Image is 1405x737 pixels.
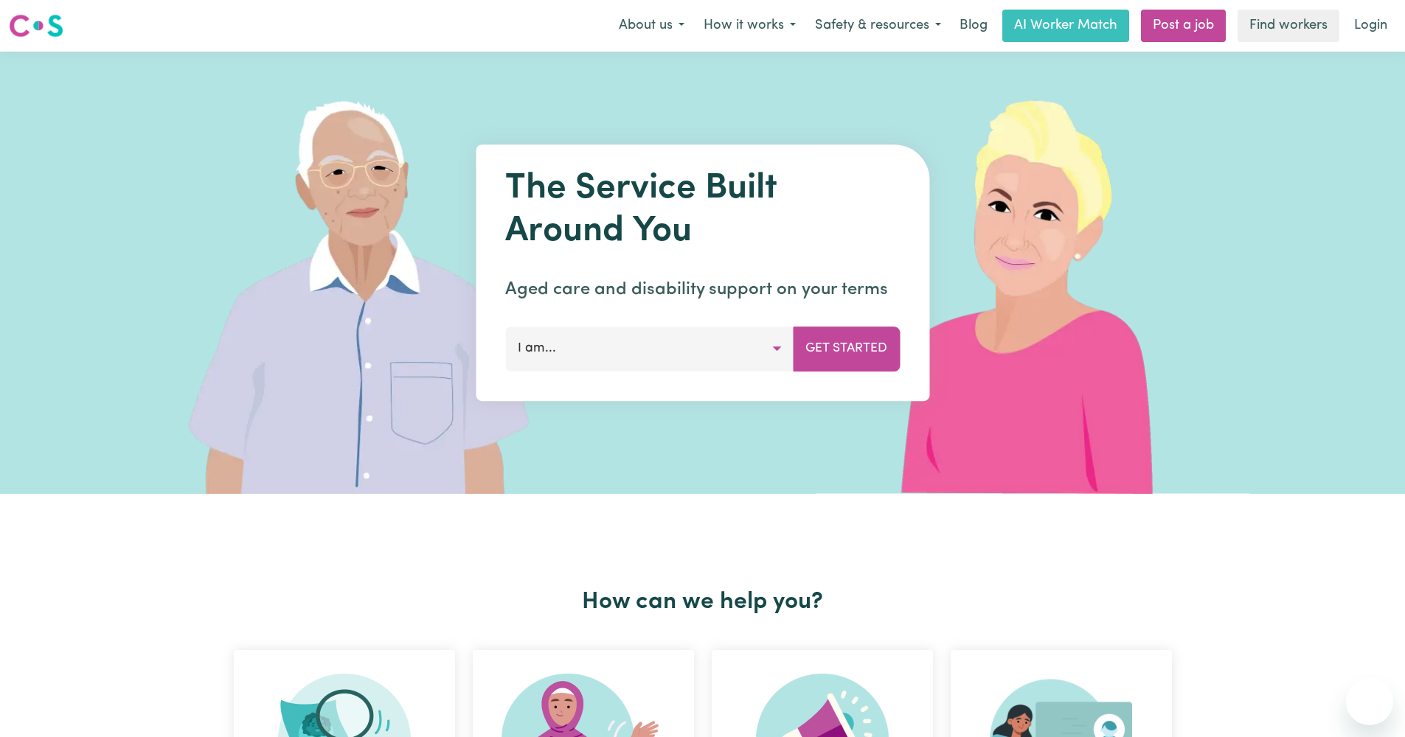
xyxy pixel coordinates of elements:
button: Get Started [793,326,900,371]
p: Aged care and disability support on your terms [505,276,900,303]
a: Find workers [1238,10,1339,42]
img: Careseekers logo [9,13,63,39]
a: Careseekers logo [9,9,63,43]
a: Post a job [1141,10,1226,42]
h1: The Service Built Around You [505,168,900,253]
h2: How can we help you? [225,588,1181,616]
a: Login [1345,10,1396,42]
iframe: Button to launch messaging window [1346,678,1393,725]
button: Safety & resources [805,10,951,41]
button: How it works [694,10,805,41]
button: About us [609,10,694,41]
a: Blog [951,10,996,42]
a: AI Worker Match [1002,10,1129,42]
button: I am... [505,326,794,371]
